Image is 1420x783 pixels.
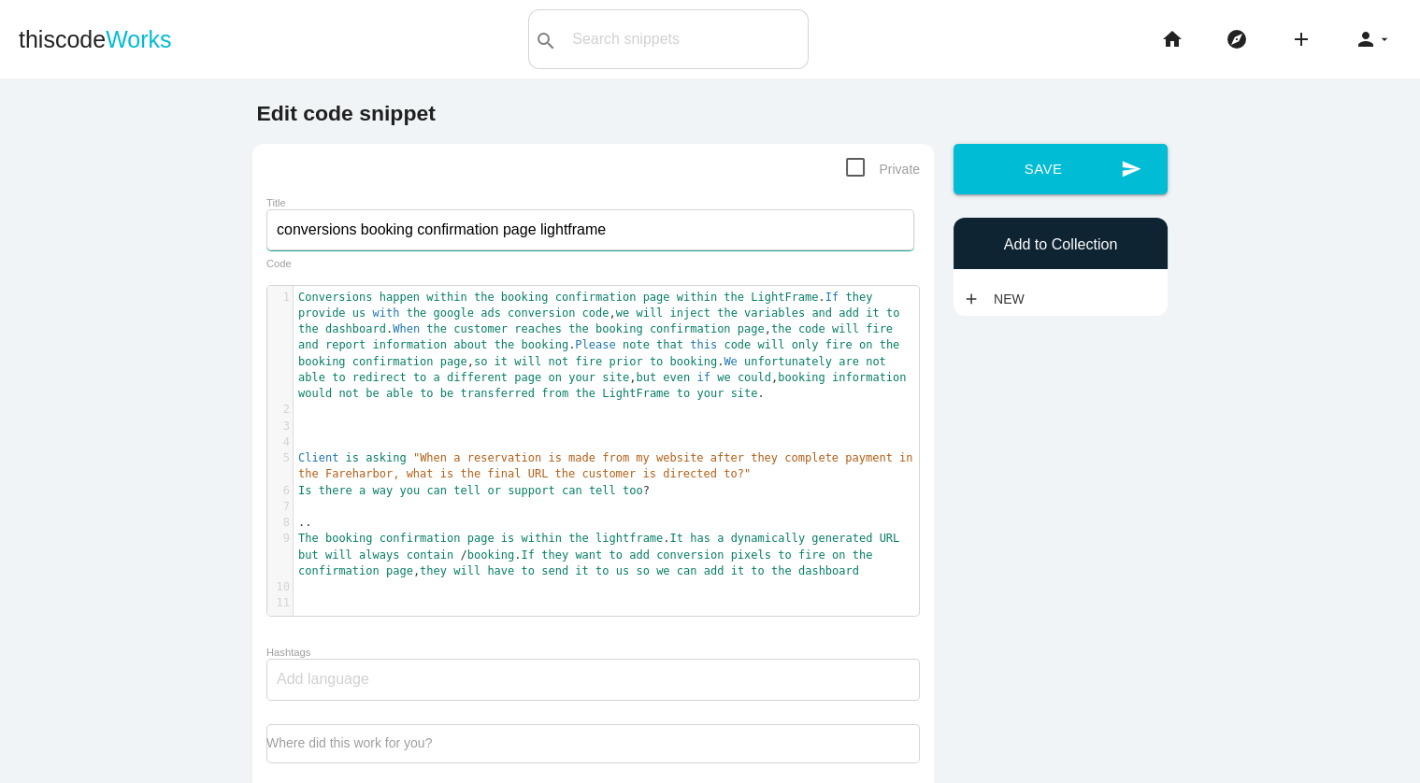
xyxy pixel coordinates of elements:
span: contain [407,548,454,562]
span: page [386,564,413,577]
span: to [413,371,426,384]
span: fire [575,355,602,368]
span: the [880,338,900,351]
div: 1 [267,290,293,306]
span: to [677,387,690,400]
span: about [453,338,487,351]
span: ? [643,484,650,497]
span: code [582,306,610,320]
span: your [568,371,595,384]
span: booking [298,355,346,368]
span: / [460,548,466,562]
span: The [298,532,319,545]
span: able [298,371,325,384]
span: LightFrame [751,291,818,304]
span: the [568,322,589,335]
span: Conversions [298,291,372,304]
span: confirmation [352,355,434,368]
span: that [656,338,683,351]
span: send [541,564,568,577]
span: from [541,387,568,400]
span: not [548,355,568,368]
span: site [731,387,758,400]
div: 2 [267,402,293,418]
span: inject [670,306,710,320]
span: is [501,532,514,545]
i: add [963,282,980,316]
span: a [359,484,366,497]
span: they [420,564,447,577]
span: the [495,338,515,351]
span: booking [325,532,373,545]
span: with [373,306,400,320]
span: conversion [656,548,724,562]
i: arrow_drop_down [1377,9,1392,69]
input: Search snippets [563,20,808,59]
span: a [717,532,724,545]
span: .. [298,516,312,529]
span: Client [298,451,338,464]
span: unfortunately [744,355,832,368]
span: confirmation [650,322,731,335]
span: we [656,564,669,577]
span: reaches [514,322,562,335]
span: page [440,355,467,368]
span: the [724,291,744,304]
span: the [771,322,792,335]
span: can [562,484,582,497]
span: if [696,371,710,384]
span: information [373,338,447,351]
span: booking [595,322,643,335]
button: sendSave [954,144,1168,194]
span: can [426,484,447,497]
b: Edit code snippet [257,101,436,125]
span: When [393,322,420,335]
span: it [866,306,879,320]
span: to [420,387,433,400]
span: the [575,387,595,400]
span: the [474,291,495,304]
span: dynamically [731,532,805,545]
span: will [514,355,541,368]
span: confirmation [555,291,637,304]
span: the [717,306,738,320]
span: redirect [352,371,407,384]
span: to [751,564,764,577]
span: to [609,548,622,562]
span: even [663,371,690,384]
div: 11 [267,595,293,611]
span: the [298,322,319,335]
span: code [724,338,751,351]
span: within [522,532,562,545]
span: have [487,564,514,577]
span: confirmation [380,532,461,545]
span: they [541,548,568,562]
div: 9 [267,531,293,547]
i: person [1355,9,1377,69]
span: customer [453,322,508,335]
span: has [690,532,710,545]
span: are [839,355,859,368]
span: be [366,387,379,400]
span: to [778,548,791,562]
span: It [670,532,683,545]
span: or [487,484,500,497]
input: Add language [277,660,389,699]
span: to [595,564,609,577]
span: confirmation [298,564,380,577]
span: fire [866,322,893,335]
a: thiscodeWorks [19,9,172,69]
span: lightframe [595,532,663,545]
span: If [522,548,535,562]
span: can [677,564,697,577]
span: the [853,548,873,562]
span: happen [380,291,420,304]
button: search [529,10,563,68]
span: dashboard [798,564,859,577]
span: the [771,564,792,577]
span: We [724,355,737,368]
span: there [319,484,352,497]
div: 8 [267,515,293,531]
span: not [866,355,886,368]
span: within [426,291,466,304]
